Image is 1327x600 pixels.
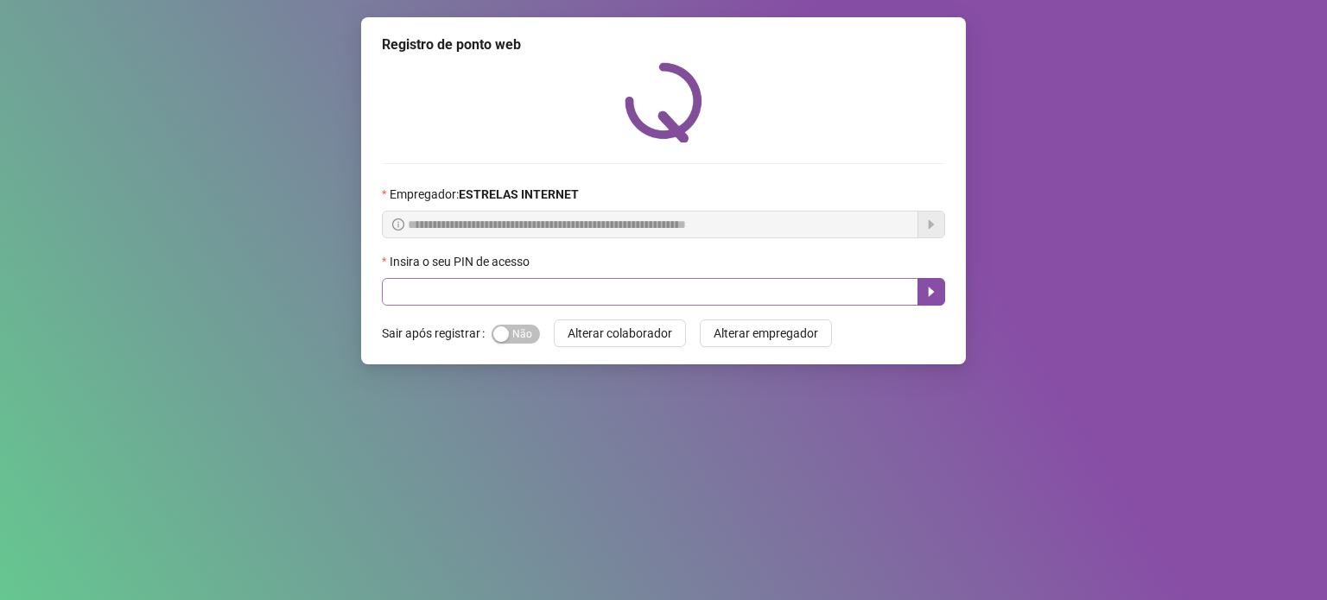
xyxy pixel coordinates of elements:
[625,62,702,142] img: QRPoint
[392,218,404,231] span: info-circle
[459,187,579,201] strong: ESTRELAS INTERNET
[382,252,541,271] label: Insira o seu PIN de acesso
[390,185,579,204] span: Empregador :
[714,324,818,343] span: Alterar empregador
[382,319,492,347] label: Sair após registrar
[700,319,832,347] button: Alterar empregador
[554,319,686,347] button: Alterar colaborador
[568,324,672,343] span: Alterar colaborador
[924,285,938,299] span: caret-right
[382,35,945,55] div: Registro de ponto web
